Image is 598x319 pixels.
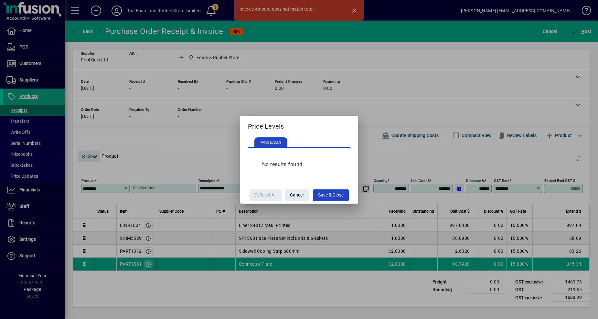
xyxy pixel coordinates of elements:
span: Cancel [290,190,304,200]
button: Cancel [285,189,309,201]
div: No results found [256,154,309,175]
h2: Price Levels [240,116,358,134]
button: Save & Close [313,189,349,201]
span: Save & Close [318,190,344,200]
span: PRICE LEVELS [254,137,287,148]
